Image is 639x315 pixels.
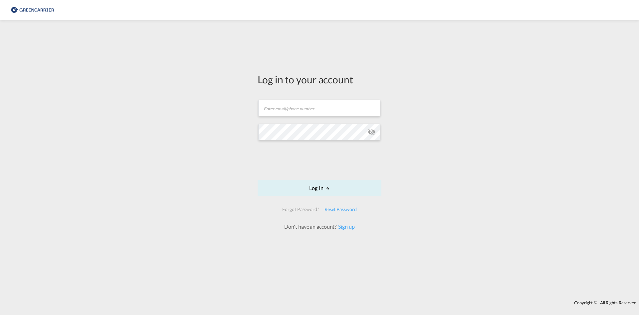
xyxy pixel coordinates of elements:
[277,223,362,230] div: Don't have an account?
[10,3,55,18] img: 8cf206808afe11efa76fcd1e3d746489.png
[368,128,376,136] md-icon: icon-eye-off
[336,223,354,230] a: Sign up
[280,203,321,215] div: Forgot Password?
[258,72,381,86] div: Log in to your account
[258,180,381,196] button: LOGIN
[269,147,370,173] iframe: reCAPTCHA
[322,203,359,215] div: Reset Password
[258,100,380,116] input: Enter email/phone number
